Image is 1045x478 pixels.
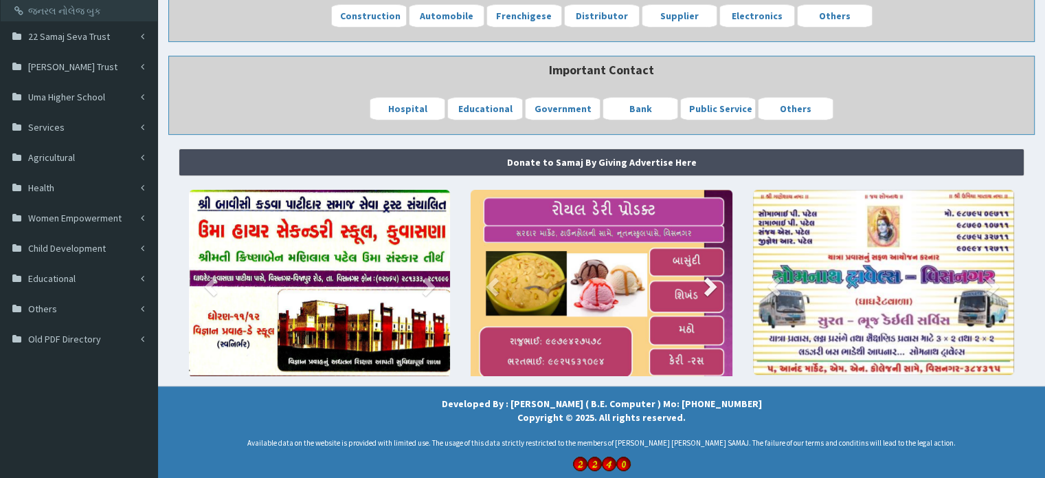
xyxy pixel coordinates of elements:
span: Old PDF Directory [28,333,101,345]
b: Frenchigese [496,10,552,22]
span: Agricultural [28,151,75,164]
a: Others [758,97,833,120]
span: Uma Higher School [28,91,105,103]
img: image [753,190,1014,374]
b: Public Service [689,102,752,115]
img: There have been 2240 visitors to this website [602,457,616,471]
b: Others [780,102,811,115]
b: Government [535,102,592,115]
b: Bank [629,102,652,115]
a: Frenchigese [486,4,562,28]
b: Distributor [576,10,628,22]
span: Health [28,182,54,194]
a: Electronics [719,4,795,28]
b: Construction [340,10,401,22]
img: There have been 2240 visitors to this website [573,457,587,471]
img: There have been 2240 visitors to this website [616,457,631,471]
b: Hospital [388,102,427,115]
strong: Donate to Samaj By Giving Advertise Here [507,156,697,169]
a: Public Service [680,97,756,120]
b: Electronics [732,10,783,22]
b: Others [819,10,851,22]
span: 22 Samaj Seva Trust [28,30,110,43]
span: Others [28,303,57,315]
b: Educational [458,102,513,115]
a: Supplier [642,4,717,28]
a: Bank [603,97,678,120]
a: Educational [447,97,523,120]
a: Distributor [564,4,640,28]
a: Hospital [370,97,445,120]
b: Supplier [660,10,699,22]
a: Construction [331,4,407,28]
a: Others [797,4,873,28]
span: Educational [28,272,76,285]
img: image [471,190,732,386]
p: Available data on the website is provided with limited use. The usage of this data strictly restr... [168,438,1035,449]
strong: Developed By : [PERSON_NAME] ( B.E. Computer ) Mo: [PHONE_NUMBER] Copyright © 2025. All rights re... [442,398,762,424]
img: There have been 2240 visitors to this website [587,457,602,471]
span: Services [28,121,65,133]
span: Women Empowerment [28,212,122,224]
a: જનરલ નોલેજ બુક [4,1,157,21]
a: Government [525,97,600,120]
b: Important Contact [549,62,654,78]
span: [PERSON_NAME] Trust [28,61,117,73]
a: Automobile [409,4,484,28]
b: Automobile [420,10,473,22]
span: Child Development [28,242,106,254]
img: image [189,190,450,377]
